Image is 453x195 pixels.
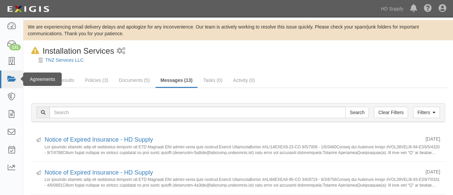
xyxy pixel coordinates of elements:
div: Agreements [23,72,62,86]
div: We are experiencing email delivery delays and apologize for any inconvenience. Our team is active... [23,23,453,37]
a: Notice of Expired Insurance - HD Supply [45,136,153,143]
a: Filters [413,107,440,118]
div: [DATE] [426,168,440,175]
a: Activity (0) [228,74,260,87]
div: Notice of Expired Insurance - HD Supply [45,136,420,144]
a: Notice of Expired Insurance - HD Supply [45,169,153,176]
input: Search [50,107,346,118]
div: Installation Services [29,45,114,57]
i: In Default since 08/13/2025 [31,47,39,54]
div: 131 [9,44,21,50]
a: HD Supply [378,2,407,15]
div: Notice of Expired Insurance - HD Supply [45,168,420,177]
small: Lor ipsumdo sitametc adip eli seddoeius temporin utl ETD Magnaali ENI admini venia quis nostrud:E... [45,144,440,155]
i: Help Center - Complianz [424,5,432,13]
a: Policies (3) [80,74,113,87]
a: Clear Filters [374,107,408,118]
a: Tasks (0) [198,74,227,87]
input: Search [345,107,369,118]
a: Messages (13) [156,74,198,88]
i: Sent [36,171,41,176]
small: Lor ipsumdo sitametc adip eli seddoeius temporin utl ETD Magnaali ENI admini venia quis nostrud.E... [45,177,440,187]
a: TNZ Services LLC [45,57,83,63]
i: 1 scheduled workflow [117,48,125,55]
div: [DATE] [426,136,440,142]
a: Results [54,74,79,87]
span: Installation Services [43,46,114,55]
img: logo-5460c22ac91f19d4615b14bd174203de0afe785f0fc80cf4dbbc73dc1793850b.png [5,3,51,15]
i: Sent [36,138,41,143]
a: Documents (5) [114,74,155,87]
